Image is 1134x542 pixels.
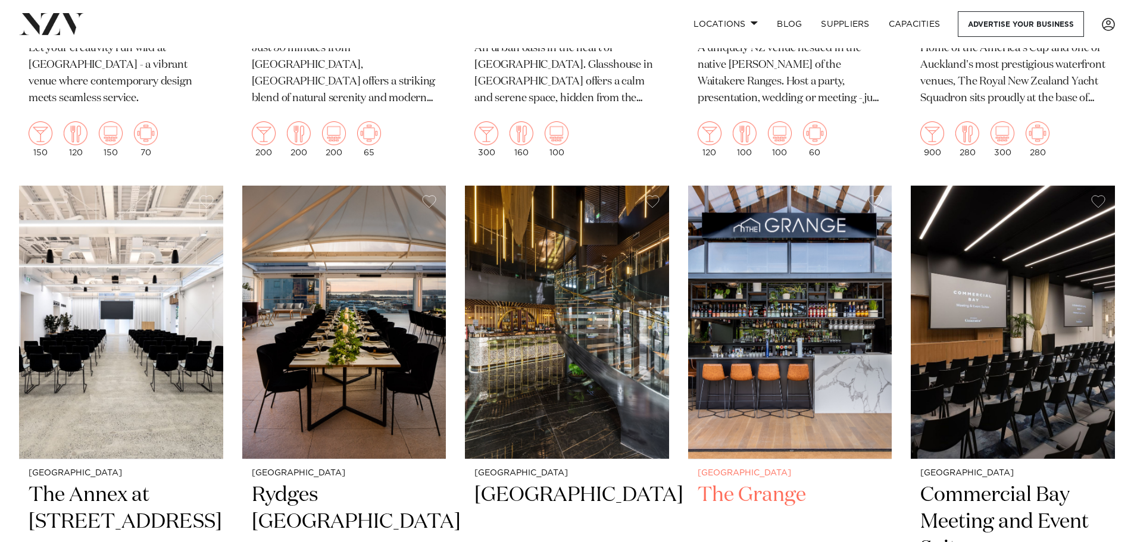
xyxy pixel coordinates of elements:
[252,40,437,107] p: Just 30 minutes from [GEOGRAPHIC_DATA], [GEOGRAPHIC_DATA] offers a striking blend of natural sere...
[545,121,568,157] div: 100
[134,121,158,157] div: 70
[920,121,944,145] img: cocktail.png
[29,40,214,107] p: Let your creativity run wild at [GEOGRAPHIC_DATA] - a vibrant venue where contemporary design mee...
[803,121,827,157] div: 60
[510,121,533,157] div: 160
[252,469,437,478] small: [GEOGRAPHIC_DATA]
[29,121,52,157] div: 150
[811,11,879,37] a: SUPPLIERS
[252,121,276,157] div: 200
[99,121,123,157] div: 150
[920,40,1105,107] p: Home of the America's Cup and one of Auckland's most prestigious waterfront venues, The Royal New...
[322,121,346,145] img: theatre.png
[684,11,767,37] a: Locations
[1026,121,1049,157] div: 280
[474,121,498,157] div: 300
[767,11,811,37] a: BLOG
[134,121,158,145] img: meeting.png
[99,121,123,145] img: theatre.png
[698,469,883,478] small: [GEOGRAPHIC_DATA]
[64,121,88,145] img: dining.png
[768,121,792,157] div: 100
[698,121,721,157] div: 120
[357,121,381,157] div: 65
[879,11,950,37] a: Capacities
[768,121,792,145] img: theatre.png
[252,121,276,145] img: cocktail.png
[474,121,498,145] img: cocktail.png
[955,121,979,145] img: dining.png
[545,121,568,145] img: theatre.png
[357,121,381,145] img: meeting.png
[287,121,311,145] img: dining.png
[474,40,660,107] p: An urban oasis in the heart of [GEOGRAPHIC_DATA]. Glasshouse in [GEOGRAPHIC_DATA] offers a calm a...
[733,121,757,157] div: 100
[733,121,757,145] img: dining.png
[955,121,979,157] div: 280
[64,121,88,157] div: 120
[287,121,311,157] div: 200
[29,469,214,478] small: [GEOGRAPHIC_DATA]
[991,121,1014,145] img: theatre.png
[920,121,944,157] div: 900
[958,11,1084,37] a: Advertise your business
[510,121,533,145] img: dining.png
[803,121,827,145] img: meeting.png
[991,121,1014,157] div: 300
[698,121,721,145] img: cocktail.png
[19,13,84,35] img: nzv-logo.png
[322,121,346,157] div: 200
[29,121,52,145] img: cocktail.png
[698,40,883,107] p: A uniquely NZ venue nestled in the native [PERSON_NAME] of the Waitakere Ranges. Host a party, pr...
[1026,121,1049,145] img: meeting.png
[474,469,660,478] small: [GEOGRAPHIC_DATA]
[920,469,1105,478] small: [GEOGRAPHIC_DATA]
